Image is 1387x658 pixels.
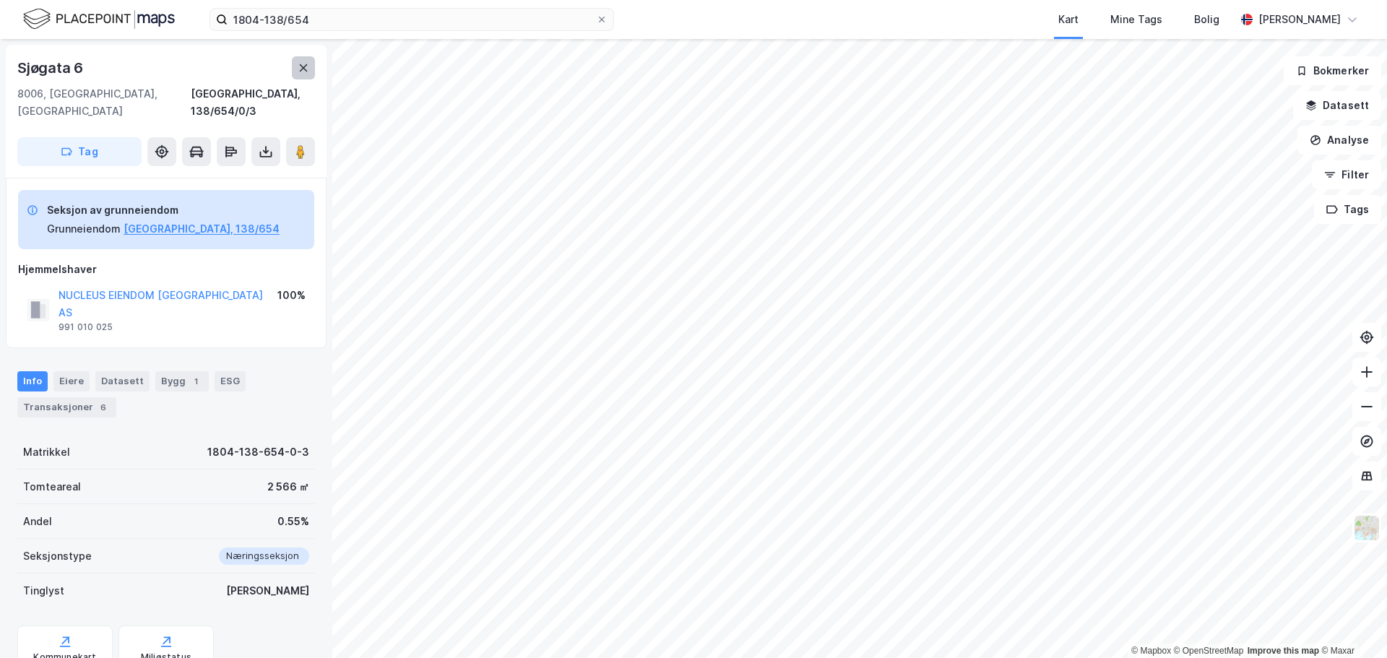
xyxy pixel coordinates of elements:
div: Datasett [95,371,150,391]
div: 100% [277,287,306,304]
div: Grunneiendom [47,220,121,238]
div: Info [17,371,48,391]
div: Sjøgata 6 [17,56,86,79]
a: Improve this map [1248,646,1319,656]
img: Z [1353,514,1380,542]
div: Bygg [155,371,209,391]
button: Tags [1314,195,1381,224]
a: OpenStreetMap [1174,646,1244,656]
input: Søk på adresse, matrikkel, gårdeiere, leietakere eller personer [228,9,596,30]
div: Seksjon av grunneiendom [47,202,280,219]
div: Kart [1058,11,1079,28]
div: Tomteareal [23,478,81,495]
button: Tag [17,137,142,166]
button: [GEOGRAPHIC_DATA], 138/654 [124,220,280,238]
div: Mine Tags [1110,11,1162,28]
div: Bolig [1194,11,1219,28]
div: Transaksjoner [17,397,116,417]
div: 6 [96,400,111,415]
div: 1 [189,374,203,389]
iframe: Chat Widget [1315,589,1387,658]
button: Filter [1312,160,1381,189]
button: Bokmerker [1284,56,1381,85]
div: 991 010 025 [59,321,113,333]
button: Datasett [1293,91,1381,120]
div: Matrikkel [23,443,70,461]
div: Tinglyst [23,582,64,599]
div: 1804-138-654-0-3 [207,443,309,461]
button: Analyse [1297,126,1381,155]
div: [GEOGRAPHIC_DATA], 138/654/0/3 [191,85,315,120]
div: ESG [215,371,246,391]
div: Kontrollprogram for chat [1315,589,1387,658]
div: 8006, [GEOGRAPHIC_DATA], [GEOGRAPHIC_DATA] [17,85,191,120]
div: Seksjonstype [23,547,92,565]
div: Eiere [53,371,90,391]
div: Andel [23,513,52,530]
img: logo.f888ab2527a4732fd821a326f86c7f29.svg [23,7,175,32]
div: 0.55% [277,513,309,530]
div: [PERSON_NAME] [226,582,309,599]
div: [PERSON_NAME] [1258,11,1341,28]
a: Mapbox [1131,646,1171,656]
div: 2 566 ㎡ [267,478,309,495]
div: Hjemmelshaver [18,261,314,278]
